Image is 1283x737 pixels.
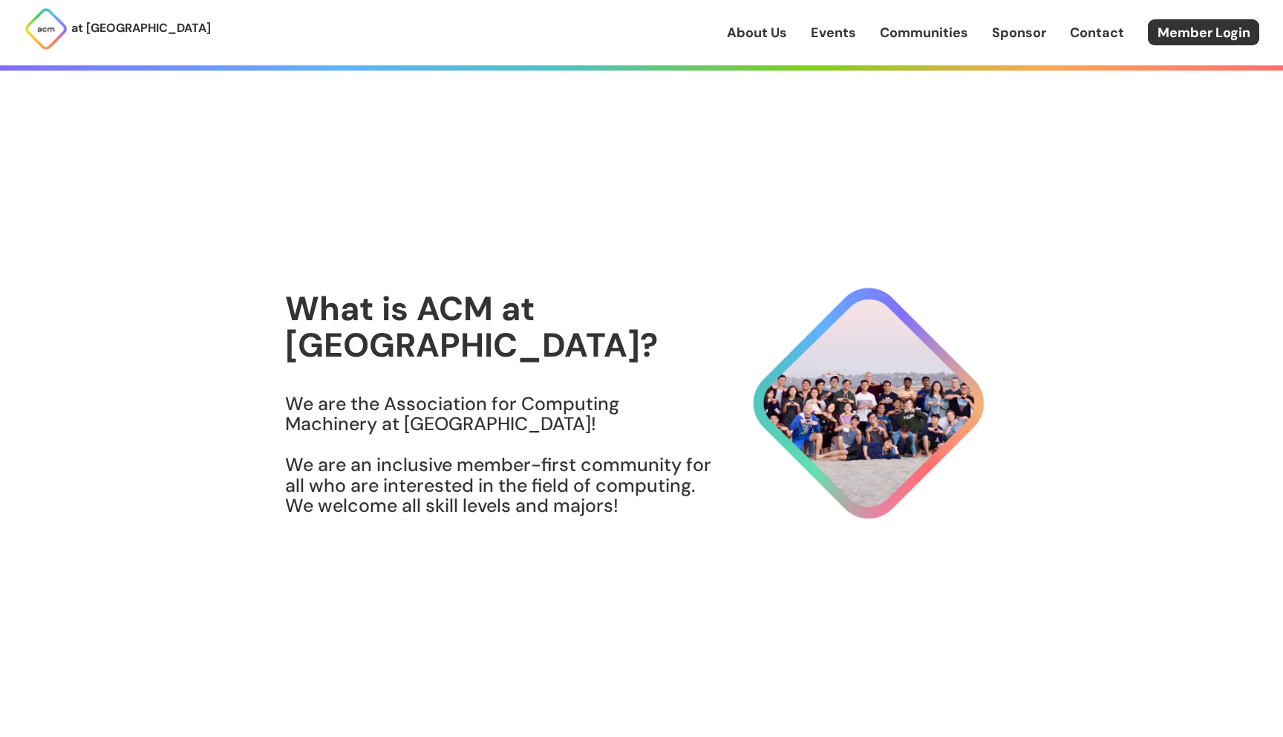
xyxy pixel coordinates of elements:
img: About Hero Image [713,274,998,533]
h1: What is ACM at [GEOGRAPHIC_DATA]? [285,290,713,364]
a: Contact [1070,23,1124,42]
a: at [GEOGRAPHIC_DATA] [24,7,211,51]
p: at [GEOGRAPHIC_DATA] [71,19,211,38]
a: Sponsor [992,23,1046,42]
a: Communities [880,23,968,42]
h3: We are the Association for Computing Machinery at [GEOGRAPHIC_DATA]! We are an inclusive member-f... [285,394,713,516]
a: About Us [727,23,787,42]
a: Events [811,23,856,42]
img: ACM Logo [24,7,68,51]
a: Member Login [1148,19,1259,45]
